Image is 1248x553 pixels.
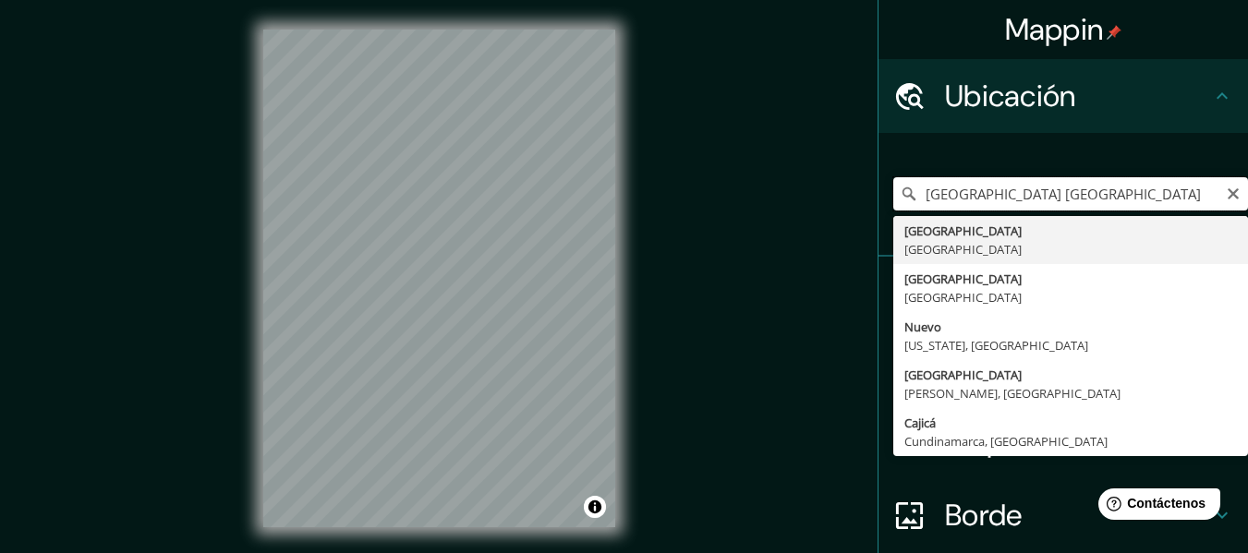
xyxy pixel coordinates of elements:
[945,77,1076,115] font: Ubicación
[584,496,606,518] button: Activar o desactivar atribución
[878,257,1248,331] div: Patas
[263,30,615,527] canvas: Mapa
[878,331,1248,404] div: Estilo
[904,241,1022,258] font: [GEOGRAPHIC_DATA]
[1005,10,1104,49] font: Mappin
[1084,481,1228,533] iframe: Lanzador de widgets de ayuda
[904,367,1022,383] font: [GEOGRAPHIC_DATA]
[878,478,1248,552] div: Borde
[904,337,1088,354] font: [US_STATE], [GEOGRAPHIC_DATA]
[945,496,1023,535] font: Borde
[1226,184,1241,201] button: Claro
[904,222,1022,239] font: [GEOGRAPHIC_DATA]
[904,385,1121,402] font: [PERSON_NAME], [GEOGRAPHIC_DATA]
[904,289,1022,306] font: [GEOGRAPHIC_DATA]
[904,319,941,335] font: Nuevo
[878,59,1248,133] div: Ubicación
[893,177,1248,210] input: Elige tu ciudad o zona
[878,404,1248,478] div: Disposición
[904,270,1022,287] font: [GEOGRAPHIC_DATA]
[904,415,936,431] font: Cajicá
[904,433,1108,450] font: Cundinamarca, [GEOGRAPHIC_DATA]
[1107,25,1121,40] img: pin-icon.png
